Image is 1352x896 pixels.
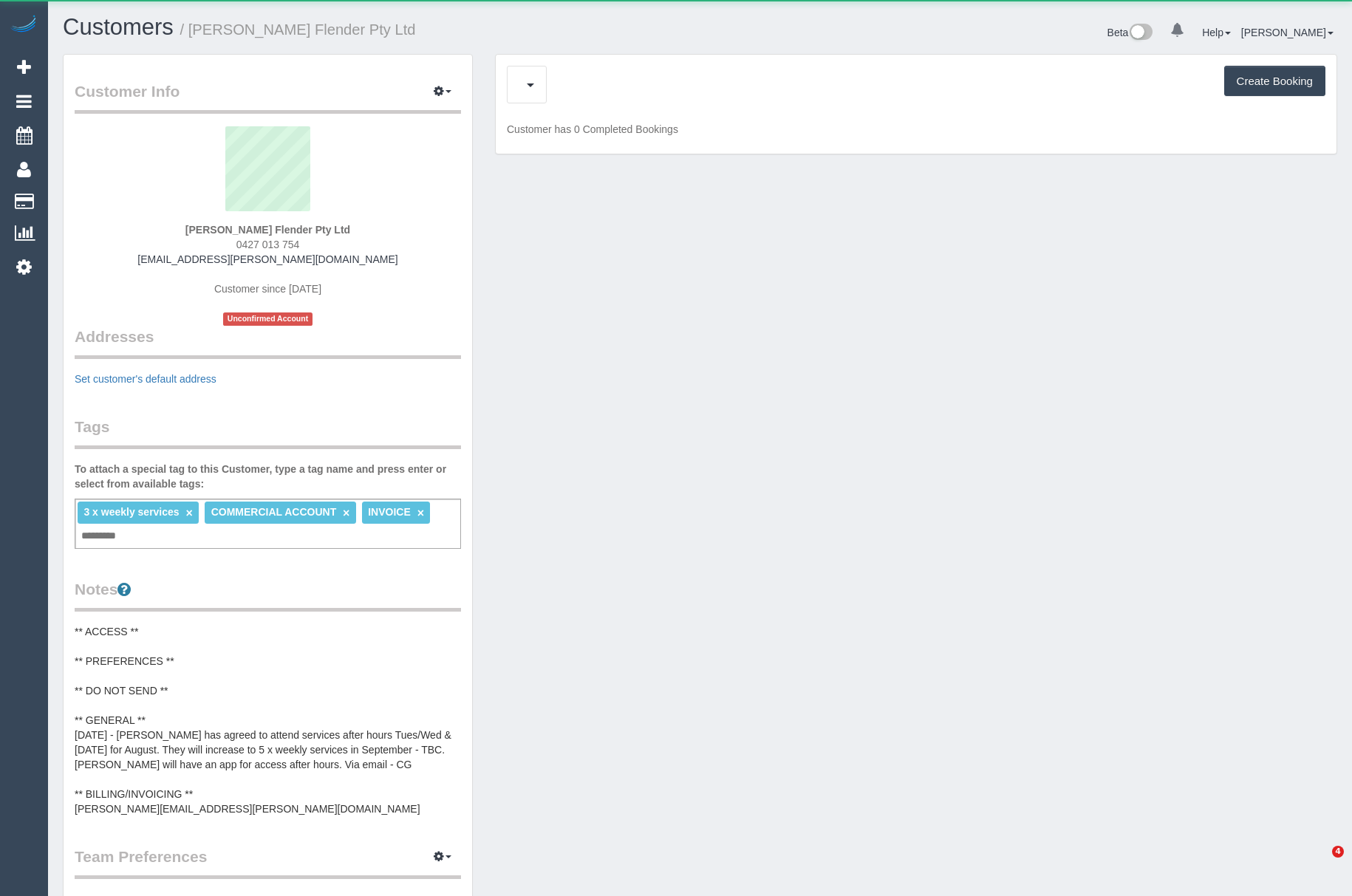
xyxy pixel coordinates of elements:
[211,506,337,518] span: COMMERCIAL ACCOUNT
[214,283,321,295] span: Customer since [DATE]
[368,506,411,518] span: INVOICE
[1202,27,1231,38] a: Help
[75,846,461,879] legend: Team Preferences
[417,507,424,519] a: ×
[185,224,350,236] strong: [PERSON_NAME] Flender Pty Ltd
[75,416,461,449] legend: Tags
[1128,24,1153,43] img: New interface
[186,507,193,519] a: ×
[1224,66,1325,97] button: Create Booking
[236,239,300,250] span: 0427 013 754
[75,81,461,114] legend: Customer Info
[83,506,179,518] span: 3 x weekly services
[1107,27,1153,38] a: Beta
[137,253,397,265] a: [EMAIL_ADDRESS][PERSON_NAME][DOMAIN_NAME]
[75,373,216,385] a: Set customer's default address
[75,578,461,612] legend: Notes
[1332,846,1344,858] span: 4
[75,624,461,816] pre: ** ACCESS ** ** PREFERENCES ** ** DO NOT SEND ** ** GENERAL ** [DATE] - [PERSON_NAME] has agreed ...
[343,507,349,519] a: ×
[75,462,461,491] label: To attach a special tag to this Customer, type a tag name and press enter or select from availabl...
[223,312,313,325] span: Unconfirmed Account
[9,15,38,35] img: Automaid Logo
[1302,846,1337,881] iframe: Intercom live chat
[507,122,1325,137] p: Customer has 0 Completed Bookings
[1241,27,1334,38] a: [PERSON_NAME]
[63,14,174,40] a: Customers
[180,21,416,38] small: / [PERSON_NAME] Flender Pty Ltd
